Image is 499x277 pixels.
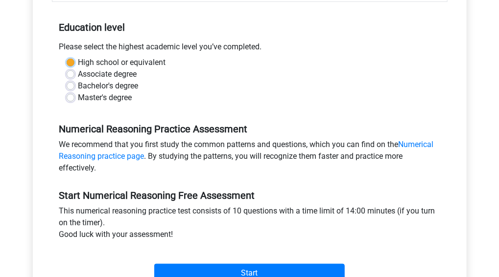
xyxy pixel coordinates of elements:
label: High school or equivalent [78,57,166,68]
label: Bachelor's degree [78,80,139,92]
div: We recommend that you first study the common patterns and questions, which you can find on the . ... [52,139,448,178]
h5: Start Numerical Reasoning Free Assessment [59,190,440,201]
label: Associate degree [78,68,137,80]
h5: Numerical Reasoning Practice Assessment [59,123,440,135]
div: This numerical reasoning practice test consists of 10 questions with a time limit of 14:00 minute... [52,205,448,244]
div: Please select the highest academic level you’ve completed. [52,41,448,57]
h5: Education level [59,18,440,37]
label: Master's degree [78,92,132,104]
